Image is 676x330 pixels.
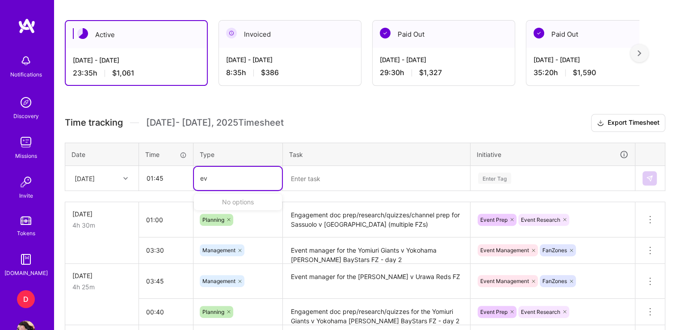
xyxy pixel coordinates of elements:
img: tokens [21,216,31,225]
div: [DATE] - [DATE] [226,55,354,64]
i: icon Chevron [123,176,128,181]
div: Initiative [477,149,629,160]
span: Event Research [521,216,560,223]
div: [DATE] - [DATE] [533,55,661,64]
div: Invoiced [219,21,361,48]
span: Management [202,278,235,284]
img: guide book [17,250,35,268]
span: Event Management [480,247,529,254]
span: FanZones [542,247,567,254]
span: Event Prep [480,216,508,223]
img: Paid Out [533,28,544,38]
div: Notifications [10,70,42,79]
input: HH:MM [139,300,193,324]
div: Paid Out [373,21,515,48]
span: $386 [261,68,279,77]
textarea: Event manager for the Yomiuri Giants v Yokohama [PERSON_NAME] BayStars FZ - day 2 [284,238,469,263]
img: right [638,50,641,56]
span: Event Management [480,278,529,284]
div: Active [66,21,207,48]
div: [DATE] [75,173,95,183]
img: Invoiced [226,28,237,38]
input: HH:MM [139,208,193,232]
span: Event Research [521,309,560,315]
div: 4h 30m [72,220,131,230]
img: Submit [646,175,653,182]
img: bell [17,52,35,70]
span: Management [202,247,235,254]
i: icon Download [597,118,604,128]
span: Time tracking [65,117,123,128]
div: No options [194,194,282,210]
span: FanZones [542,278,567,284]
th: Date [65,143,139,166]
input: HH:MM [139,269,193,293]
div: [DATE] - [DATE] [380,55,508,64]
button: Export Timesheet [591,114,665,132]
div: 23:35 h [73,68,200,78]
div: Enter Tag [478,171,511,185]
div: [DATE] - [DATE] [73,55,200,65]
div: Tokens [17,228,35,238]
span: $1,590 [573,68,596,77]
input: HH:MM [139,166,193,190]
textarea: Event manager for the [PERSON_NAME] v Urawa Reds FZ [284,265,469,298]
img: Paid Out [380,28,390,38]
div: Paid Out [526,21,668,48]
div: D [17,290,35,308]
div: 29:30 h [380,68,508,77]
span: [DATE] - [DATE] , 2025 Timesheet [146,117,284,128]
div: Invite [19,191,33,200]
textarea: Engagement doc prep/research/quizzes/channel prep for Sassuolo v [GEOGRAPHIC_DATA] (multiple FZs) [284,203,469,237]
img: logo [18,18,36,34]
div: Missions [15,151,37,161]
span: Planning [202,309,224,315]
th: Task [283,143,470,166]
div: 8:35 h [226,68,354,77]
span: $1,061 [112,68,134,78]
img: discovery [17,93,35,111]
div: 4h 25m [72,282,131,292]
img: teamwork [17,133,35,151]
div: [DATE] [72,271,131,280]
span: Planning [202,216,224,223]
div: [DOMAIN_NAME] [4,268,48,278]
div: [DATE] [72,209,131,219]
img: Invite [17,173,35,191]
img: Active [77,28,88,39]
div: Time [145,150,187,159]
span: Event Prep [480,309,508,315]
div: Discovery [13,111,39,121]
textarea: Engagement doc prep/research/quizzes for the Yomiuri Giants v Yokohama [PERSON_NAME] BayStars FZ ... [284,300,469,324]
input: HH:MM [139,238,193,262]
div: 35:20 h [533,68,661,77]
th: Type [193,143,283,166]
a: D [15,290,37,308]
span: $1,327 [419,68,442,77]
